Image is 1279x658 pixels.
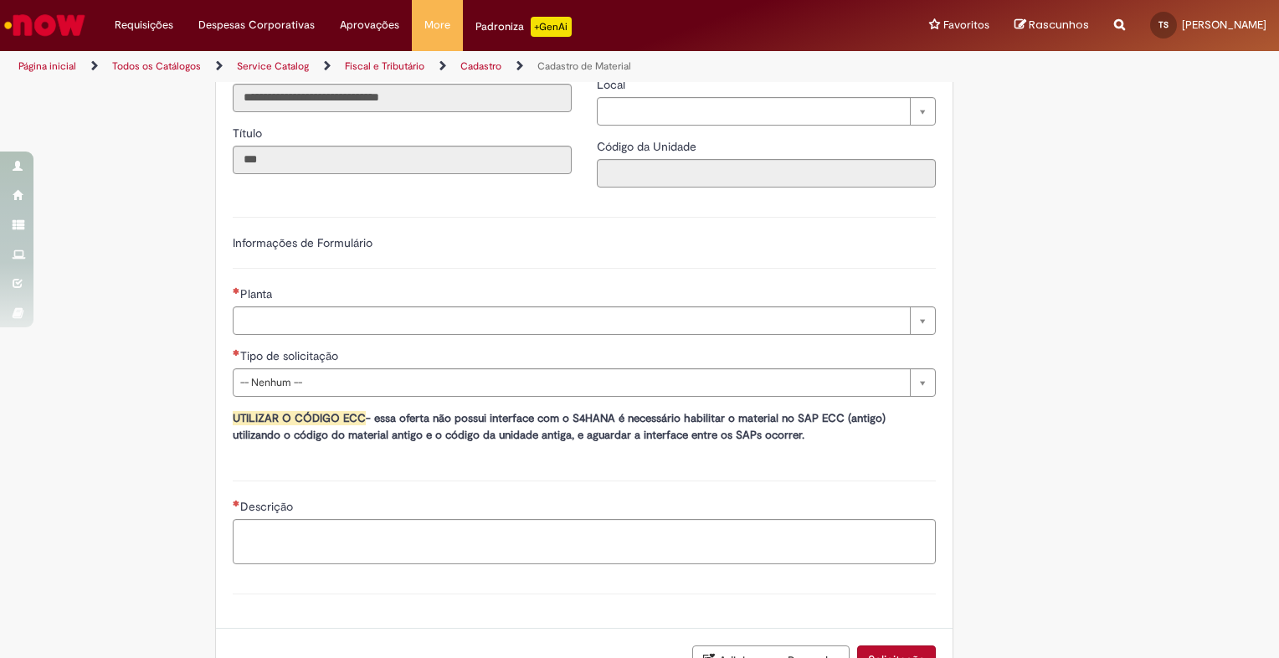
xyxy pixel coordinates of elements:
[597,77,629,92] span: Local
[112,59,201,73] a: Todos os Catálogos
[240,369,901,396] span: -- Nenhum --
[943,17,989,33] span: Favoritos
[597,138,700,155] label: Somente leitura - Código da Unidade
[1029,17,1089,33] span: Rascunhos
[233,84,572,112] input: Email
[233,126,265,141] span: Somente leitura - Título
[597,139,700,154] span: Somente leitura - Código da Unidade
[233,306,936,335] a: Limpar campo Planta
[537,59,631,73] a: Cadastro de Material
[597,97,936,126] a: Limpar campo Local
[237,59,309,73] a: Service Catalog
[2,8,88,42] img: ServiceNow
[597,159,936,188] input: Código da Unidade
[345,59,424,73] a: Fiscal e Tributário
[240,348,342,363] span: Tipo de solicitação
[233,500,240,506] span: Necessários
[13,51,840,82] ul: Trilhas de página
[233,349,240,356] span: Necessários
[475,17,572,37] div: Padroniza
[340,17,399,33] span: Aprovações
[233,411,366,425] strong: UTILIZAR O CÓDIGO ECC
[1182,18,1266,32] span: [PERSON_NAME]
[240,499,296,514] span: Descrição
[198,17,315,33] span: Despesas Corporativas
[531,17,572,37] p: +GenAi
[233,235,372,250] label: Informações de Formulário
[233,287,240,294] span: Necessários
[460,59,501,73] a: Cadastro
[1014,18,1089,33] a: Rascunhos
[240,286,275,301] span: Necessários - Planta
[115,17,173,33] span: Requisições
[366,411,371,425] strong: -
[1158,19,1169,30] span: TS
[424,17,450,33] span: More
[233,125,265,141] label: Somente leitura - Título
[18,59,76,73] a: Página inicial
[233,519,936,564] textarea: Descrição
[233,146,572,174] input: Título
[233,411,886,442] span: essa oferta não possui interface com o S4HANA é necessário habilitar o material no SAP ECC (antig...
